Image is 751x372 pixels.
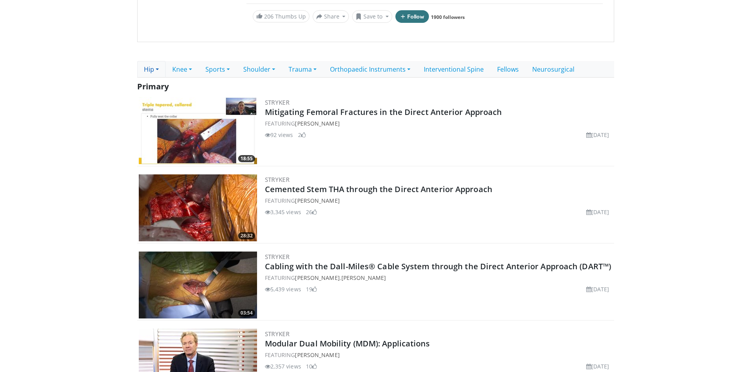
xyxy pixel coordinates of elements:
[431,14,465,20] a: 1900 followers
[395,10,429,23] button: Follow
[139,97,257,164] a: 18:55
[139,97,257,164] img: 6b74bb2b-472e-4d3e-b866-15df13bf8239.300x170_q85_crop-smart_upscale.jpg
[238,155,255,162] span: 18:55
[352,10,392,23] button: Save to
[265,131,293,139] li: 92 views
[586,285,609,293] li: [DATE]
[265,351,613,359] div: FEATURING
[295,197,339,204] a: [PERSON_NAME]
[282,61,323,78] a: Trauma
[199,61,237,78] a: Sports
[253,10,309,22] a: 206 Thumbs Up
[265,98,290,106] a: Stryker
[490,61,526,78] a: Fellows
[526,61,581,78] a: Neurosurgical
[323,61,417,78] a: Orthopaedic Instruments
[139,174,257,241] img: 4f02d6de-8da9-4374-a3c3-ef38668d42aa.300x170_q85_crop-smart_upscale.jpg
[295,274,339,281] a: [PERSON_NAME]
[295,351,339,359] a: [PERSON_NAME]
[265,330,290,338] a: Stryker
[139,252,257,318] img: d14b109b-3563-4fea-92de-d2e7de6196f8.300x170_q85_crop-smart_upscale.jpg
[139,174,257,241] a: 28:32
[137,81,169,92] span: Primary
[237,61,282,78] a: Shoulder
[265,196,613,205] div: FEATURING
[265,274,613,282] div: FEATURING ,
[265,107,502,117] a: Mitigating Femoral Fractures in the Direct Anterior Approach
[166,61,199,78] a: Knee
[139,252,257,318] a: 03:54
[265,261,611,272] a: Cabling with the Dall-Miles® Cable System through the Direct Anterior Approach (DART™)
[341,274,386,281] a: [PERSON_NAME]
[295,120,339,127] a: [PERSON_NAME]
[586,362,609,370] li: [DATE]
[306,362,317,370] li: 10
[298,131,306,139] li: 2
[265,184,492,194] a: Cemented Stem THA through the Direct Anterior Approach
[586,208,609,216] li: [DATE]
[265,362,301,370] li: 2,357 views
[265,208,301,216] li: 3,345 views
[417,61,490,78] a: Interventional Spine
[265,285,301,293] li: 5,439 views
[586,131,609,139] li: [DATE]
[264,13,274,20] span: 206
[265,119,613,128] div: FEATURING
[137,61,166,78] a: Hip
[306,285,317,293] li: 19
[265,176,290,183] a: Stryker
[238,309,255,316] span: 03:54
[265,253,290,261] a: Stryker
[306,208,317,216] li: 26
[265,338,430,349] a: Modular Dual Mobility (MDM): Applications
[238,232,255,239] span: 28:32
[313,10,349,23] button: Share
